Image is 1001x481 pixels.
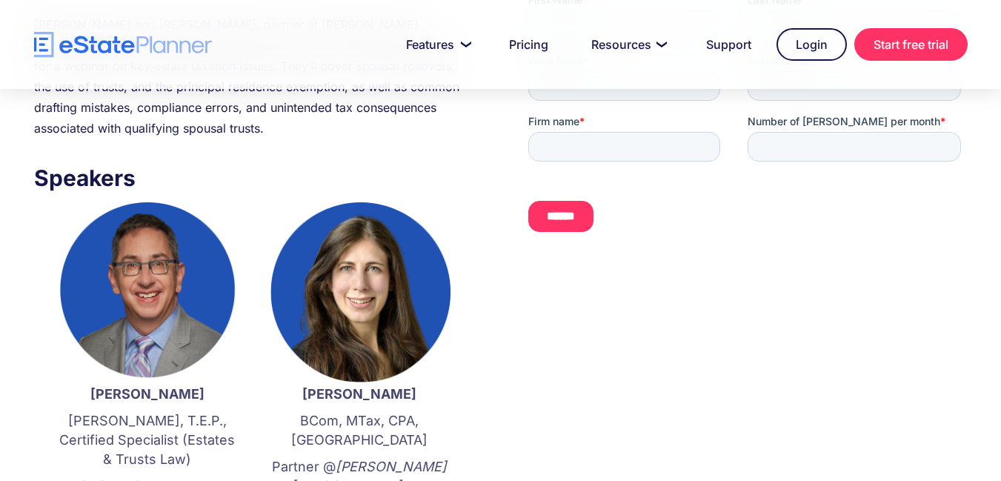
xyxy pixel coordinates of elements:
[34,32,212,58] a: home
[776,28,847,61] a: Login
[302,386,416,402] strong: [PERSON_NAME]
[573,30,681,59] a: Resources
[90,386,204,402] strong: [PERSON_NAME]
[491,30,566,59] a: Pricing
[388,30,484,59] a: Features
[854,28,968,61] a: Start free trial
[268,411,450,450] p: BCom, MTax, CPA, [GEOGRAPHIC_DATA]
[56,411,239,469] p: [PERSON_NAME], T.E.P., Certified Specialist (Estates & Trusts Law)
[34,161,473,195] h3: Speakers
[688,30,769,59] a: Support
